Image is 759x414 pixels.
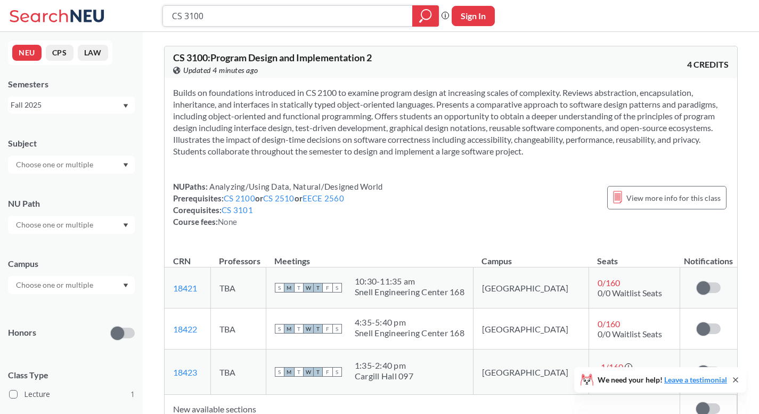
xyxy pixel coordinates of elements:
[11,158,100,171] input: Choose one or multiple
[355,328,464,338] div: Snell Engineering Center 168
[266,245,473,267] th: Meetings
[412,5,439,27] div: magnifying glass
[173,181,382,228] div: NUPaths: Prerequisites: or or Corequisites: Course fees:
[275,367,284,377] span: S
[8,258,135,270] div: Campus
[183,64,258,76] span: Updated 4 minutes ago
[171,7,405,25] input: Class, professor, course number, "phrase"
[123,283,128,288] svg: Dropdown arrow
[11,99,122,111] div: Fall 2025
[323,367,332,377] span: F
[130,388,135,400] span: 1
[598,376,727,384] span: We need your help!
[598,288,662,298] span: 0/0 Waitlist Seats
[173,87,729,157] section: Builds on foundations introduced in CS 2100 to examine program design at increasing scales of com...
[218,217,237,226] span: None
[332,324,342,334] span: S
[313,324,323,334] span: T
[598,319,620,329] span: 0 / 160
[8,276,135,294] div: Dropdown arrow
[8,327,36,339] p: Honors
[473,350,589,395] td: [GEOGRAPHIC_DATA]
[332,283,342,293] span: S
[589,245,680,267] th: Seats
[8,78,135,90] div: Semesters
[123,104,128,108] svg: Dropdown arrow
[210,245,266,267] th: Professors
[275,283,284,293] span: S
[8,96,135,113] div: Fall 2025Dropdown arrow
[598,278,620,288] span: 0 / 160
[78,45,108,61] button: LAW
[598,362,623,372] span: -1 / 160
[210,309,266,350] td: TBA
[8,137,135,149] div: Subject
[303,193,344,203] a: EECE 2560
[173,52,372,63] span: CS 3100 : Program Design and Implementation 2
[12,45,42,61] button: NEU
[304,283,313,293] span: W
[11,279,100,291] input: Choose one or multiple
[626,191,721,205] span: View more info for this class
[208,182,382,191] span: Analyzing/Using Data, Natural/Designed World
[294,283,304,293] span: T
[355,287,464,297] div: Snell Engineering Center 168
[598,329,662,339] span: 0/0 Waitlist Seats
[355,360,413,371] div: 1:35 - 2:40 pm
[323,283,332,293] span: F
[664,375,727,384] a: Leave a testimonial
[284,324,294,334] span: M
[275,324,284,334] span: S
[8,369,135,381] span: Class Type
[210,350,266,395] td: TBA
[8,156,135,174] div: Dropdown arrow
[680,245,737,267] th: Notifications
[473,245,589,267] th: Campus
[355,276,464,287] div: 10:30 - 11:35 am
[332,367,342,377] span: S
[210,267,266,309] td: TBA
[452,6,495,26] button: Sign In
[173,324,197,334] a: 18422
[419,9,432,23] svg: magnifying glass
[263,193,295,203] a: CS 2510
[294,367,304,377] span: T
[284,367,294,377] span: M
[313,367,323,377] span: T
[11,218,100,231] input: Choose one or multiple
[304,324,313,334] span: W
[473,309,589,350] td: [GEOGRAPHIC_DATA]
[222,205,253,215] a: CS 3101
[8,198,135,209] div: NU Path
[355,317,464,328] div: 4:35 - 5:40 pm
[313,283,323,293] span: T
[294,324,304,334] span: T
[323,324,332,334] span: F
[473,267,589,309] td: [GEOGRAPHIC_DATA]
[173,283,197,293] a: 18421
[8,216,135,234] div: Dropdown arrow
[46,45,74,61] button: CPS
[173,255,191,267] div: CRN
[173,367,197,377] a: 18423
[284,283,294,293] span: M
[355,371,413,381] div: Cargill Hall 097
[123,223,128,228] svg: Dropdown arrow
[9,387,135,401] label: Lecture
[123,163,128,167] svg: Dropdown arrow
[687,59,729,70] span: 4 CREDITS
[224,193,255,203] a: CS 2100
[304,367,313,377] span: W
